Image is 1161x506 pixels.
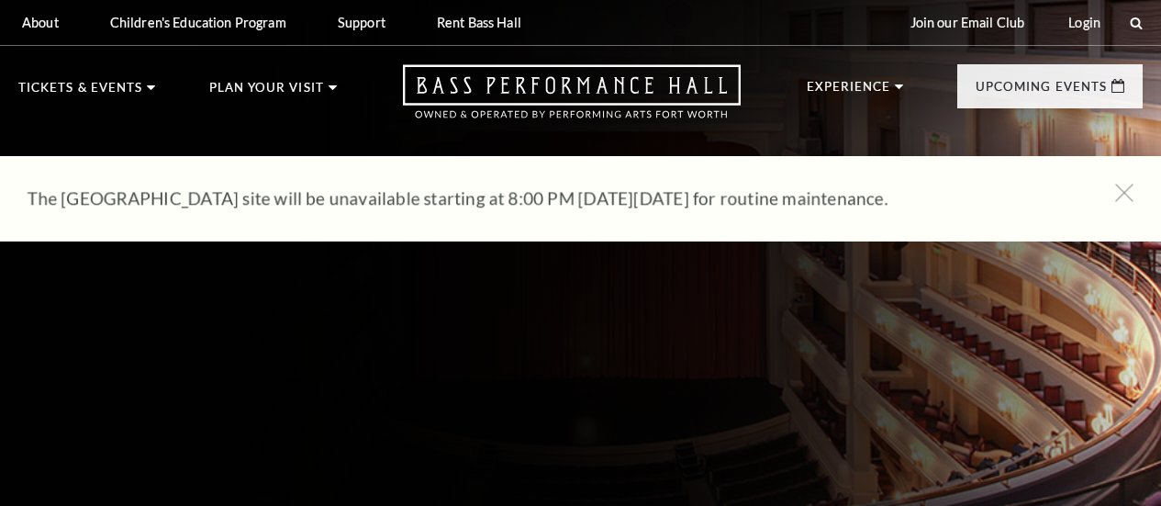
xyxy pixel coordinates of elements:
[18,82,142,104] p: Tickets & Events
[437,15,521,30] p: Rent Bass Hall
[22,15,59,30] p: About
[807,81,891,103] p: Experience
[110,15,286,30] p: Children's Education Program
[28,184,1078,213] p: The [GEOGRAPHIC_DATA] site will be unavailable starting at 8:00 PM [DATE][DATE] for routine maint...
[338,15,385,30] p: Support
[209,82,324,104] p: Plan Your Visit
[976,81,1107,103] p: Upcoming Events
